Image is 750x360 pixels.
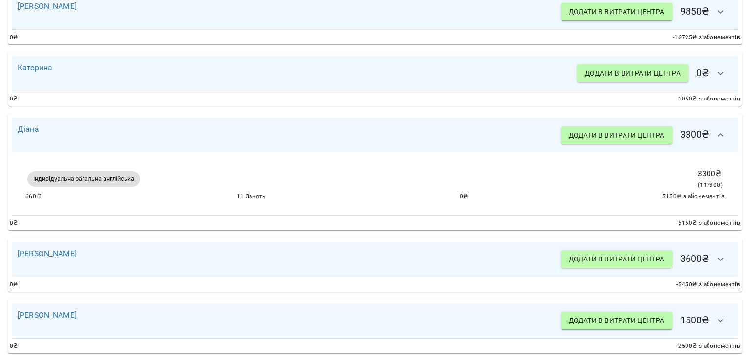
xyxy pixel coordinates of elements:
span: Додати в витрати центра [569,129,665,141]
span: 0 ₴ [460,192,468,201]
span: -2500 ₴ з абонементів [676,341,740,351]
span: ( 11 * 300 ) [698,181,723,188]
span: Додати в витрати центра [569,6,665,18]
span: 0 ₴ [10,33,18,42]
button: Додати в витрати центра [561,250,672,268]
span: 0 ₴ [10,94,18,104]
a: [PERSON_NAME] [18,310,77,320]
span: 660 ⏱ [25,192,42,201]
h6: 3600 ₴ [561,248,732,271]
h6: 3300 ₴ [561,123,732,147]
span: -5450 ₴ з абонементів [676,280,740,290]
span: Додати в витрати центра [569,315,665,326]
h6: 1500 ₴ [561,309,732,333]
span: -16725 ₴ з абонементів [673,33,740,42]
span: 5150 ₴ з абонементів [662,192,725,201]
span: 0 ₴ [10,341,18,351]
p: 3300 ₴ [698,168,723,180]
span: 0 ₴ [10,219,18,228]
button: Додати в витрати центра [577,64,688,82]
button: Додати в витрати центра [561,312,672,329]
h6: 9850 ₴ [561,0,732,24]
a: Катерина [18,63,52,72]
a: Діана [18,124,39,134]
span: 11 Занять [237,192,266,201]
h6: 0 ₴ [577,62,732,85]
span: -1050 ₴ з абонементів [676,94,740,104]
a: [PERSON_NAME] [18,1,77,11]
a: [PERSON_NAME] [18,249,77,258]
span: -5150 ₴ з абонементів [676,219,740,228]
span: Додати в витрати центра [569,253,665,265]
span: 0 ₴ [10,280,18,290]
button: Додати в витрати центра [561,126,672,144]
span: Додати в витрати центра [585,67,681,79]
span: Індивідуальна загальна англійська [27,175,140,183]
button: Додати в витрати центра [561,3,672,20]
